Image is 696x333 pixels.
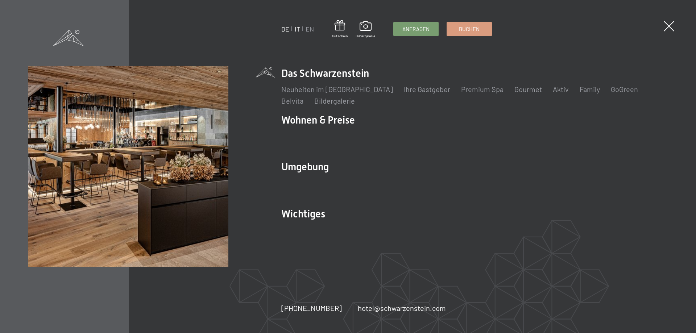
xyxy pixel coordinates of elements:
a: Belvita [281,96,303,105]
a: Ihre Gastgeber [404,85,450,93]
a: Anfragen [394,22,438,36]
a: DE [281,25,289,33]
a: hotel@schwarzenstein.com [358,303,446,313]
a: Gutschein [332,20,348,38]
span: Anfragen [402,25,430,33]
span: Gutschein [332,33,348,38]
a: Neuheiten im [GEOGRAPHIC_DATA] [281,85,393,93]
span: Bildergalerie [356,33,375,38]
span: Buchen [459,25,480,33]
a: Bildergalerie [314,96,355,105]
a: Buchen [447,22,492,36]
a: [PHONE_NUMBER] [281,303,342,313]
a: Premium Spa [461,85,504,93]
a: Aktiv [553,85,569,93]
a: Bildergalerie [356,21,375,38]
a: EN [306,25,314,33]
span: [PHONE_NUMBER] [281,304,342,312]
a: GoGreen [611,85,638,93]
a: IT [295,25,300,33]
a: Family [580,85,600,93]
a: Gourmet [514,85,542,93]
